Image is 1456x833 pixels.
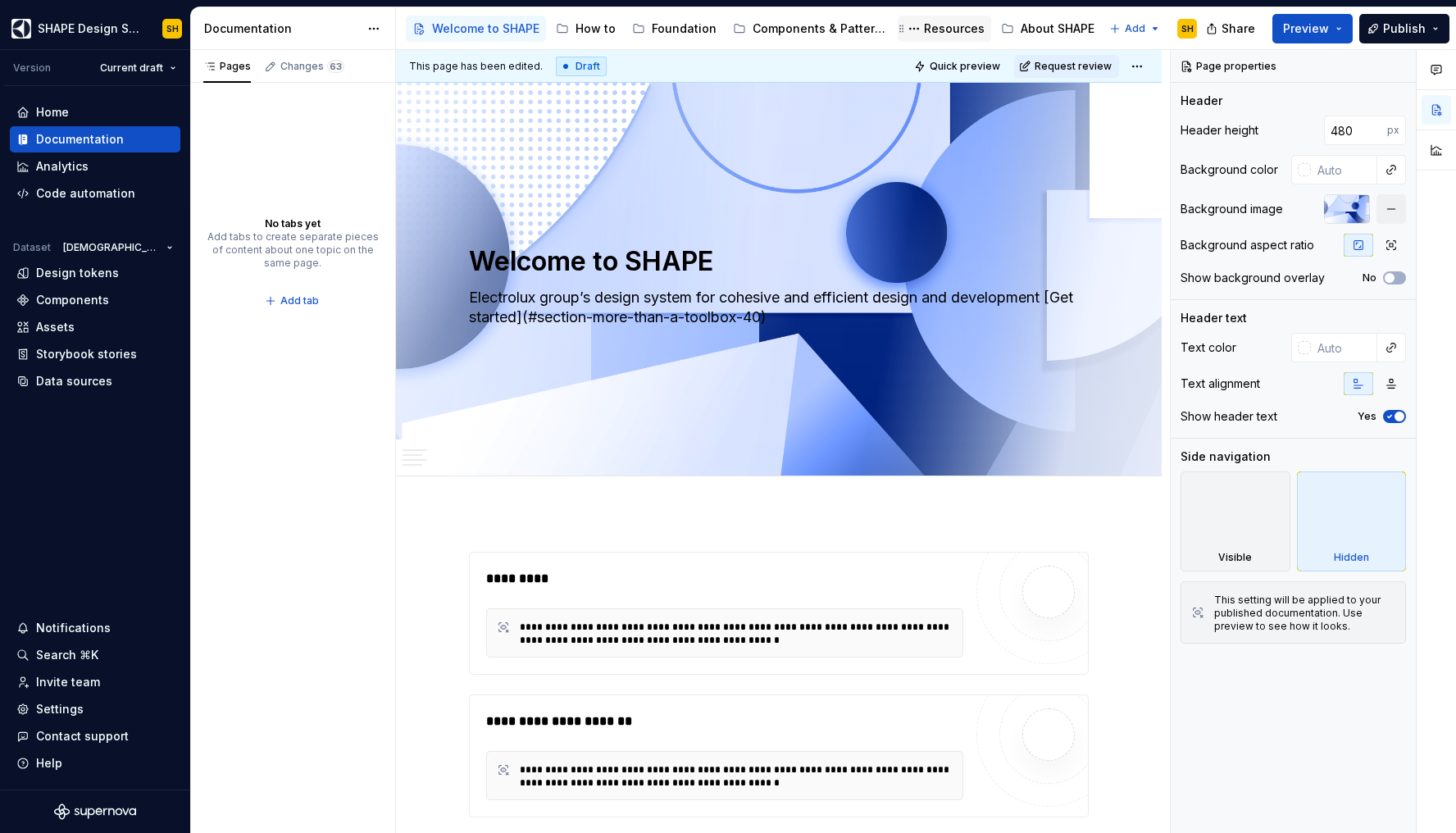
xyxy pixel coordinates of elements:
[10,314,180,340] a: Assets
[1181,201,1283,217] div: Background image
[207,230,379,270] div: Add tabs to create separate pieces of content about one topic on the same page.
[1014,55,1119,78] button: Request review
[1181,310,1247,326] div: Header text
[10,260,180,286] a: Design tokens
[11,19,31,39] img: 1131f18f-9b94-42a4-847a-eabb54481545.png
[1181,162,1278,178] div: Background color
[1181,22,1194,35] div: SH
[10,341,180,367] a: Storybook stories
[1198,14,1266,43] button: Share
[54,803,136,820] svg: Supernova Logo
[3,11,187,46] button: SHAPE Design SystemSH
[1104,17,1166,40] button: Add
[753,20,888,37] div: Components & Patterns
[1181,237,1314,253] div: Background aspect ratio
[1324,116,1387,145] input: Auto
[1181,93,1222,109] div: Header
[36,346,137,362] div: Storybook stories
[100,61,163,75] span: Current draft
[924,20,985,37] div: Resources
[36,674,100,690] div: Invite team
[280,60,344,73] div: Changes
[63,241,160,254] span: [DEMOGRAPHIC_DATA]
[10,287,180,313] a: Components
[36,620,111,636] div: Notifications
[1358,410,1376,423] label: Yes
[1181,122,1258,139] div: Header height
[898,16,991,42] a: Resources
[994,16,1101,42] a: About SHAPE
[36,185,135,202] div: Code automation
[549,16,622,42] a: How to
[10,615,180,641] button: Notifications
[1283,20,1329,37] span: Preview
[652,20,717,37] div: Foundation
[930,60,1000,73] span: Quick preview
[260,289,326,312] button: Add tab
[1363,271,1376,284] label: No
[626,16,723,42] a: Foundation
[1222,20,1255,37] span: Share
[1181,448,1271,465] div: Side navigation
[409,60,543,73] span: This page has been edited.
[36,373,112,389] div: Data sources
[36,265,119,281] div: Design tokens
[203,60,251,73] div: Pages
[1297,471,1407,571] div: Hidden
[1383,20,1426,37] span: Publish
[10,750,180,776] button: Help
[327,60,344,73] span: 63
[909,55,1008,78] button: Quick preview
[406,16,546,42] a: Welcome to SHAPE
[36,647,98,663] div: Search ⌘K
[265,217,321,230] div: No tabs yet
[10,642,180,668] button: Search ⌘K
[10,126,180,152] a: Documentation
[56,236,180,259] button: [DEMOGRAPHIC_DATA]
[36,728,129,744] div: Contact support
[10,153,180,180] a: Analytics
[1035,60,1112,73] span: Request review
[36,131,124,148] div: Documentation
[432,20,539,37] div: Welcome to SHAPE
[10,669,180,695] a: Invite team
[1181,408,1277,425] div: Show header text
[1359,14,1449,43] button: Publish
[1021,20,1094,37] div: About SHAPE
[280,294,319,307] span: Add tab
[1181,471,1290,571] div: Visible
[10,723,180,749] button: Contact support
[1311,333,1377,362] input: Auto
[1311,155,1377,184] input: Auto
[466,284,1085,330] textarea: Electrolux group’s design system for cohesive and efficient design and development [Get started](...
[38,20,143,37] div: SHAPE Design System
[10,180,180,207] a: Code automation
[1214,594,1395,633] div: This setting will be applied to your published documentation. Use preview to see how it looks.
[466,242,1085,281] textarea: Welcome to SHAPE
[1334,551,1369,564] div: Hidden
[93,57,184,80] button: Current draft
[556,57,607,76] div: Draft
[166,22,179,35] div: SH
[576,20,616,37] div: How to
[1181,339,1236,356] div: Text color
[1272,14,1353,43] button: Preview
[36,104,69,121] div: Home
[726,16,894,42] a: Components & Patterns
[36,755,62,772] div: Help
[36,319,75,335] div: Assets
[1181,270,1325,286] div: Show background overlay
[13,61,51,75] div: Version
[1218,551,1252,564] div: Visible
[36,292,109,308] div: Components
[1181,376,1260,392] div: Text alignment
[1387,124,1399,137] p: px
[13,241,51,254] div: Dataset
[10,696,180,722] a: Settings
[406,12,1101,45] div: Page tree
[10,99,180,125] a: Home
[36,158,89,175] div: Analytics
[1125,22,1145,35] span: Add
[10,368,180,394] a: Data sources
